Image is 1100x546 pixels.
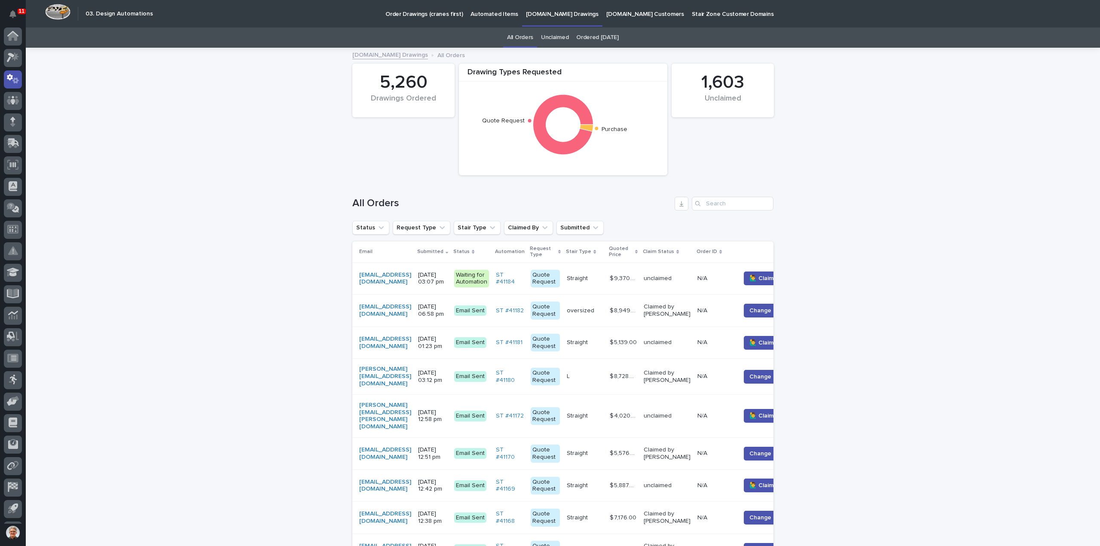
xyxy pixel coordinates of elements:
p: Stair Type [566,247,591,256]
p: unclaimed [644,339,691,346]
span: Change Claimer [749,513,794,522]
p: $ 8,949.00 [610,305,639,314]
tr: [EMAIL_ADDRESS][DOMAIN_NAME] [DATE] 03:07 pmWaiting for AutomationST #41184 Quote RequestStraight... [352,262,813,295]
tr: [EMAIL_ADDRESS][DOMAIN_NAME] [DATE] 06:58 pmEmail SentST #41182 Quote Requestoversizedoversized $... [352,295,813,327]
div: Quote Request [531,477,560,495]
div: Quote Request [531,334,560,352]
p: Straight [567,512,590,522]
p: Request Type [530,244,556,260]
span: 🙋‍♂️ Claim Order [749,412,791,420]
a: Unclaimed [541,27,568,48]
tr: [PERSON_NAME][EMAIL_ADDRESS][DOMAIN_NAME] [DATE] 03:12 pmEmail SentST #41180 Quote RequestLL $ 8,... [352,359,813,394]
p: unclaimed [644,412,691,420]
p: Straight [567,273,590,282]
a: ST #41170 [496,446,524,461]
a: ST #41180 [496,369,524,384]
div: Quote Request [531,407,560,425]
p: Claimed by [PERSON_NAME] [644,510,691,525]
a: ST #41181 [496,339,522,346]
button: 🙋‍♂️ Claim Order [744,409,797,423]
button: Claimed By [504,221,553,235]
a: ST #41168 [496,510,524,525]
button: Change Claimer [744,304,800,317]
button: Notifications [4,5,22,23]
div: Email Sent [454,480,486,491]
div: 1,603 [686,72,759,93]
a: [EMAIL_ADDRESS][DOMAIN_NAME] [359,271,411,286]
p: N/A [697,337,709,346]
tr: [EMAIL_ADDRESS][DOMAIN_NAME] [DATE] 12:51 pmEmail SentST #41170 Quote RequestStraightStraight $ 5... [352,437,813,470]
a: All Orders [507,27,533,48]
p: All Orders [437,50,465,59]
p: N/A [697,512,709,522]
h1: All Orders [352,197,671,210]
a: [EMAIL_ADDRESS][DOMAIN_NAME] [359,446,411,461]
a: [EMAIL_ADDRESS][DOMAIN_NAME] [359,479,411,493]
p: Order ID [697,247,717,256]
p: [DATE] 12:42 pm [418,479,447,493]
div: Quote Request [531,509,560,527]
div: Waiting for Automation [454,270,489,288]
tr: [EMAIL_ADDRESS][DOMAIN_NAME] [DATE] 12:42 pmEmail SentST #41169 Quote RequestStraightStraight $ 5... [352,470,813,502]
div: Quote Request [531,302,560,320]
a: [PERSON_NAME][EMAIL_ADDRESS][DOMAIN_NAME] [359,366,411,387]
a: [EMAIL_ADDRESS][DOMAIN_NAME] [359,510,411,525]
p: N/A [697,371,709,380]
p: $ 8,728.00 [610,371,639,380]
button: 🙋‍♂️ Claim Order [744,479,797,492]
button: Stair Type [454,221,501,235]
p: Automation [495,247,525,256]
span: Change Claimer [749,306,794,315]
span: 🙋‍♂️ Claim Order [749,274,791,283]
p: $ 5,139.00 [610,337,639,346]
p: N/A [697,305,709,314]
p: N/A [697,273,709,282]
button: users-avatar [4,524,22,542]
p: Submitted [417,247,443,256]
span: 🙋‍♂️ Claim Order [749,481,791,490]
p: $ 7,176.00 [610,512,638,522]
div: Drawings Ordered [367,94,440,112]
p: Email [359,247,373,256]
div: Quote Request [531,445,560,463]
p: Straight [567,480,590,489]
p: Quoted Price [609,244,633,260]
div: Search [692,197,773,210]
p: [DATE] 06:58 pm [418,303,447,318]
p: unclaimed [644,275,691,282]
text: Purchase [602,127,627,133]
p: N/A [697,480,709,489]
p: Claimed by [PERSON_NAME] [644,303,691,318]
img: Workspace Logo [45,4,70,20]
span: 🙋‍♂️ Claim Order [749,339,791,347]
tr: [EMAIL_ADDRESS][DOMAIN_NAME] [DATE] 01:23 pmEmail SentST #41181 Quote RequestStraightStraight $ 5... [352,326,813,359]
div: Drawing Types Requested [459,68,667,82]
p: [DATE] 01:23 pm [418,336,447,350]
a: [EMAIL_ADDRESS][DOMAIN_NAME] [359,336,411,350]
a: [EMAIL_ADDRESS][DOMAIN_NAME] [359,303,411,318]
a: ST #41169 [496,479,524,493]
button: Change Claimer [744,511,800,525]
a: Ordered [DATE] [576,27,619,48]
div: Notifications11 [11,10,22,24]
a: [DOMAIN_NAME] Drawings [352,49,428,59]
p: $ 9,370.00 [610,273,639,282]
p: [DATE] 12:51 pm [418,446,447,461]
a: ST #41172 [496,412,524,420]
button: Change Claimer [744,447,800,461]
p: $ 4,020.00 [610,411,639,420]
button: Change Claimer [744,370,800,384]
p: Status [453,247,470,256]
div: Email Sent [454,448,486,459]
a: ST #41182 [496,307,524,314]
div: Email Sent [454,305,486,316]
p: Claimed by [PERSON_NAME] [644,446,691,461]
p: unclaimed [644,482,691,489]
button: 🙋‍♂️ Claim Order [744,271,797,285]
p: Claim Status [643,247,674,256]
button: Request Type [393,221,450,235]
p: [DATE] 12:58 pm [418,409,447,424]
p: 11 [19,8,24,14]
p: [DATE] 03:07 pm [418,271,447,286]
p: Straight [567,448,590,457]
